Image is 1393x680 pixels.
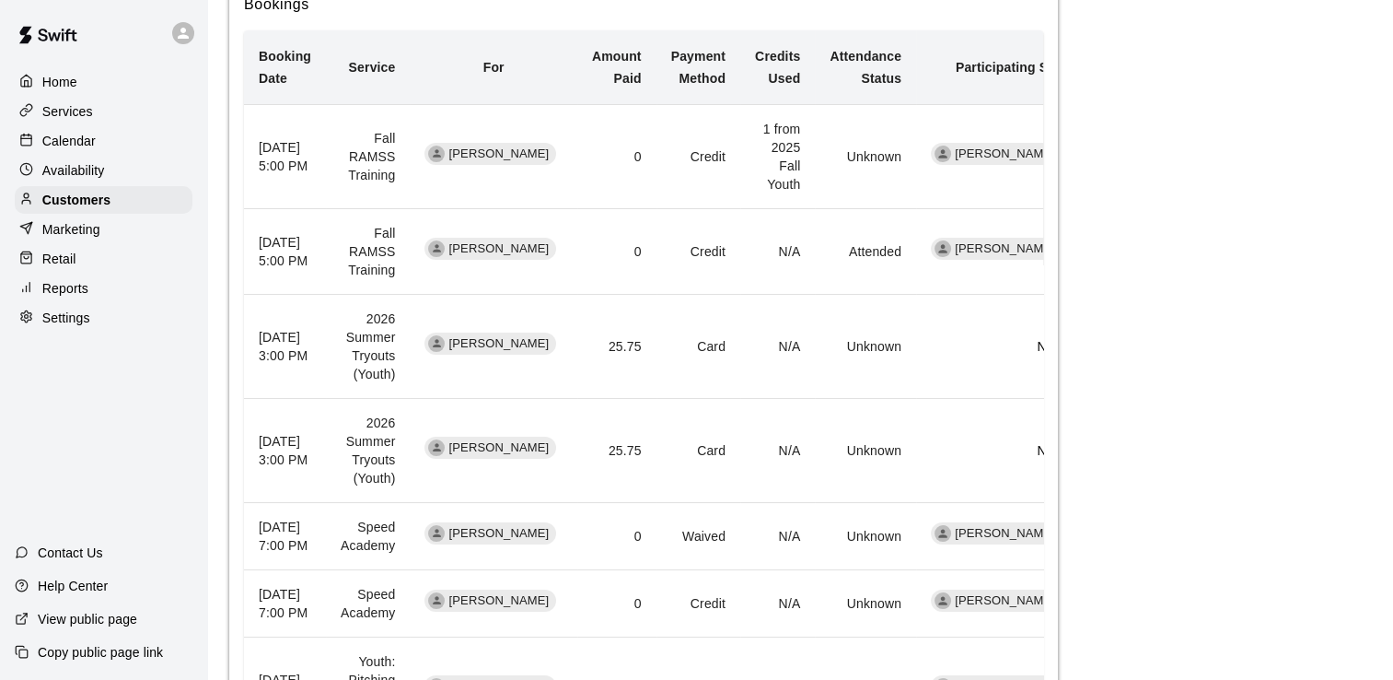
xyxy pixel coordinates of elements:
[815,570,916,638] td: Unknown
[244,570,326,638] th: [DATE] 7:00 PM
[830,49,901,86] b: Attendance Status
[244,295,326,399] th: [DATE] 3:00 PM
[15,68,192,96] a: Home
[15,216,192,243] a: Marketing
[671,49,726,86] b: Payment Method
[38,544,103,562] p: Contact Us
[931,143,1062,165] div: [PERSON_NAME]
[428,592,445,609] div: Henry Koch
[740,570,815,638] td: N/A
[42,132,96,150] p: Calendar
[15,157,192,184] a: Availability
[740,399,815,503] td: N/A
[577,503,656,570] td: 0
[740,503,815,570] td: N/A
[428,146,445,162] div: Henry Koch
[483,60,505,75] b: For
[947,240,1062,258] span: [PERSON_NAME]
[326,503,410,570] td: Speed Academy
[244,399,326,503] th: [DATE] 3:00 PM
[42,161,105,180] p: Availability
[15,186,192,214] a: Customers
[577,570,656,638] td: 0
[656,295,740,399] td: Card
[931,337,1068,356] p: None
[244,105,326,209] th: [DATE] 5:00 PM
[656,570,740,638] td: Credit
[428,440,445,456] div: Henry Koch
[15,245,192,273] a: Retail
[326,209,410,295] td: Fall RAMSS Training
[815,503,916,570] td: Unknown
[755,49,800,86] b: Credits Used
[592,49,642,86] b: Amount Paid
[38,610,137,628] p: View public page
[656,503,740,570] td: Waived
[15,275,192,302] a: Reports
[934,146,951,162] div: Nick Pinkelman
[441,592,556,610] span: [PERSON_NAME]
[934,240,951,257] div: Nick Pinkelman
[577,209,656,295] td: 0
[42,309,90,327] p: Settings
[259,49,311,86] b: Booking Date
[656,399,740,503] td: Card
[244,209,326,295] th: [DATE] 5:00 PM
[441,525,556,543] span: [PERSON_NAME]
[38,577,108,595] p: Help Center
[931,441,1068,460] p: None
[42,279,88,298] p: Reports
[815,295,916,399] td: Unknown
[934,525,951,542] div: Nick Pinkelman
[740,295,815,399] td: N/A
[441,240,556,258] span: [PERSON_NAME]
[931,522,1062,545] div: [PERSON_NAME]
[42,102,93,121] p: Services
[42,220,100,239] p: Marketing
[15,98,192,125] a: Services
[577,295,656,399] td: 25.75
[441,146,556,163] span: [PERSON_NAME]
[947,525,1062,543] span: [PERSON_NAME]
[349,60,396,75] b: Service
[42,250,76,268] p: Retail
[931,590,1062,612] div: [PERSON_NAME]
[441,335,556,353] span: [PERSON_NAME]
[428,335,445,352] div: Henry Koch
[326,570,410,638] td: Speed Academy
[428,525,445,542] div: Henry Koch
[244,503,326,570] th: [DATE] 7:00 PM
[740,209,815,295] td: N/A
[326,399,410,503] td: 2026 Summer Tryouts (Youth)
[38,643,163,662] p: Copy public page link
[931,238,1062,260] div: [PERSON_NAME]
[428,240,445,257] div: Henry Koch
[15,127,192,155] a: Calendar
[947,592,1062,610] span: [PERSON_NAME]
[934,592,951,609] div: Nick Pinkelman
[441,440,556,457] span: [PERSON_NAME]
[815,105,916,209] td: Unknown
[947,146,1062,163] span: [PERSON_NAME]
[326,105,410,209] td: Fall RAMSS Training
[577,399,656,503] td: 25.75
[656,105,740,209] td: Credit
[740,105,815,209] td: 1 from 2025 Fall Youth
[15,304,192,332] a: Settings
[815,399,916,503] td: Unknown
[656,209,740,295] td: Credit
[42,73,77,91] p: Home
[815,209,916,295] td: Attended
[326,295,410,399] td: 2026 Summer Tryouts (Youth)
[577,105,656,209] td: 0
[956,60,1069,75] b: Participating Staff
